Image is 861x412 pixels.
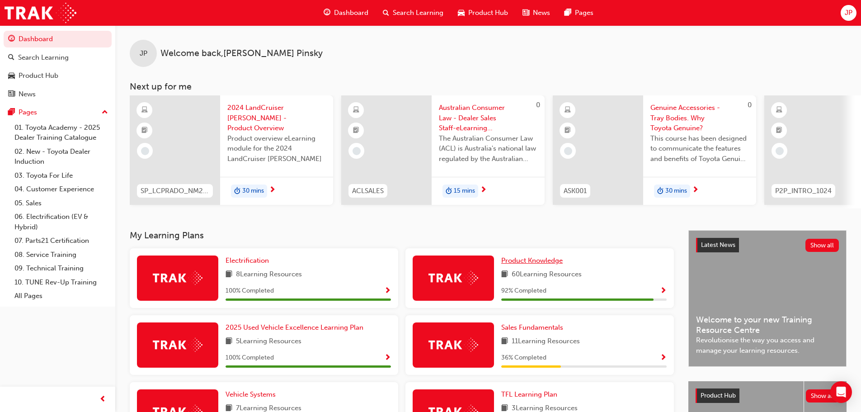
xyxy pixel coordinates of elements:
[11,275,112,289] a: 10. TUNE Rev-Up Training
[748,101,752,109] span: 0
[501,322,567,333] a: Sales Fundamentals
[18,52,69,63] div: Search Learning
[522,7,529,19] span: news-icon
[384,352,391,364] button: Show Progress
[501,390,557,398] span: TFL Learning Plan
[428,271,478,285] img: Trak
[384,287,391,295] span: Show Progress
[352,186,384,196] span: ACLSALES
[805,239,839,252] button: Show all
[468,8,508,18] span: Product Hub
[8,109,15,117] span: pages-icon
[153,338,202,352] img: Trak
[4,49,112,66] a: Search Learning
[11,169,112,183] a: 03. Toyota For Life
[140,48,147,59] span: JP
[775,186,832,196] span: P2P_INTRO_1024
[439,103,537,133] span: Australian Consumer Law - Dealer Sales Staff-eLearning module
[776,104,782,116] span: learningResourceType_ELEARNING-icon
[564,186,587,196] span: ASK001
[696,335,839,355] span: Revolutionise the way you access and manage your learning resources.
[696,315,839,335] span: Welcome to your new Training Resource Centre
[565,104,571,116] span: learningResourceType_ELEARNING-icon
[316,4,376,22] a: guage-iconDashboard
[660,354,667,362] span: Show Progress
[692,186,699,194] span: next-icon
[501,256,566,266] a: Product Knowledge
[4,29,112,104] button: DashboardSearch LearningProduct HubNews
[226,256,273,266] a: Electrification
[458,7,465,19] span: car-icon
[4,67,112,84] a: Product Hub
[660,287,667,295] span: Show Progress
[226,336,232,347] span: book-icon
[4,104,112,121] button: Pages
[160,48,323,59] span: Welcome back , [PERSON_NAME] Pinsky
[4,86,112,103] a: News
[8,35,15,43] span: guage-icon
[454,186,475,196] span: 15 mins
[141,147,149,155] span: learningRecordVerb_NONE-icon
[141,125,148,137] span: booktick-icon
[650,103,749,133] span: Genuine Accessories - Tray Bodies. Why Toyota Genuine?
[227,103,326,133] span: 2024 LandCruiser [PERSON_NAME] - Product Overview
[501,286,546,296] span: 92 % Completed
[353,147,361,155] span: learningRecordVerb_NONE-icon
[565,7,571,19] span: pages-icon
[226,353,274,363] span: 100 % Completed
[141,186,209,196] span: SP_LCPRADO_NM24_EL01
[227,133,326,164] span: Product overview eLearning module for the 2024 LandCruiser [PERSON_NAME]
[536,101,540,109] span: 0
[533,8,550,18] span: News
[226,323,363,331] span: 2025 Used Vehicle Excellence Learning Plan
[353,104,359,116] span: learningResourceType_ELEARNING-icon
[11,145,112,169] a: 02. New - Toyota Dealer Induction
[428,338,478,352] img: Trak
[446,185,452,197] span: duration-icon
[353,125,359,137] span: booktick-icon
[776,147,784,155] span: learningRecordVerb_NONE-icon
[8,54,14,62] span: search-icon
[11,210,112,234] a: 06. Electrification (EV & Hybrid)
[696,388,839,403] a: Product HubShow all
[11,289,112,303] a: All Pages
[806,389,840,403] button: Show all
[102,107,108,118] span: up-icon
[236,336,301,347] span: 5 Learning Resources
[130,95,333,205] a: SP_LCPRADO_NM24_EL012024 LandCruiser [PERSON_NAME] - Product OverviewProduct overview eLearning m...
[776,125,782,137] span: booktick-icon
[376,4,451,22] a: search-iconSearch Learning
[515,4,557,22] a: news-iconNews
[657,185,663,197] span: duration-icon
[557,4,601,22] a: pages-iconPages
[242,186,264,196] span: 30 mins
[11,182,112,196] a: 04. Customer Experience
[226,256,269,265] span: Electrification
[5,3,76,23] img: Trak
[665,186,687,196] span: 30 mins
[99,394,106,405] span: prev-icon
[324,7,330,19] span: guage-icon
[688,230,847,367] a: Latest NewsShow allWelcome to your new Training Resource CentreRevolutionise the way you access a...
[334,8,368,18] span: Dashboard
[234,185,240,197] span: duration-icon
[650,133,749,164] span: This course has been designed to communicate the features and benefits of Toyota Genuine Tray Bod...
[512,336,580,347] span: 11 Learning Resources
[269,186,276,194] span: next-icon
[11,121,112,145] a: 01. Toyota Academy - 2025 Dealer Training Catalogue
[701,241,735,249] span: Latest News
[8,72,15,80] span: car-icon
[130,230,674,241] h3: My Learning Plans
[660,352,667,364] button: Show Progress
[841,5,856,21] button: JP
[11,234,112,248] a: 07. Parts21 Certification
[8,90,15,99] span: news-icon
[141,104,148,116] span: learningResourceType_ELEARNING-icon
[575,8,593,18] span: Pages
[341,95,545,205] a: 0ACLSALESAustralian Consumer Law - Dealer Sales Staff-eLearning moduleThe Australian Consumer Law...
[19,71,58,81] div: Product Hub
[696,238,839,252] a: Latest NewsShow all
[383,7,389,19] span: search-icon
